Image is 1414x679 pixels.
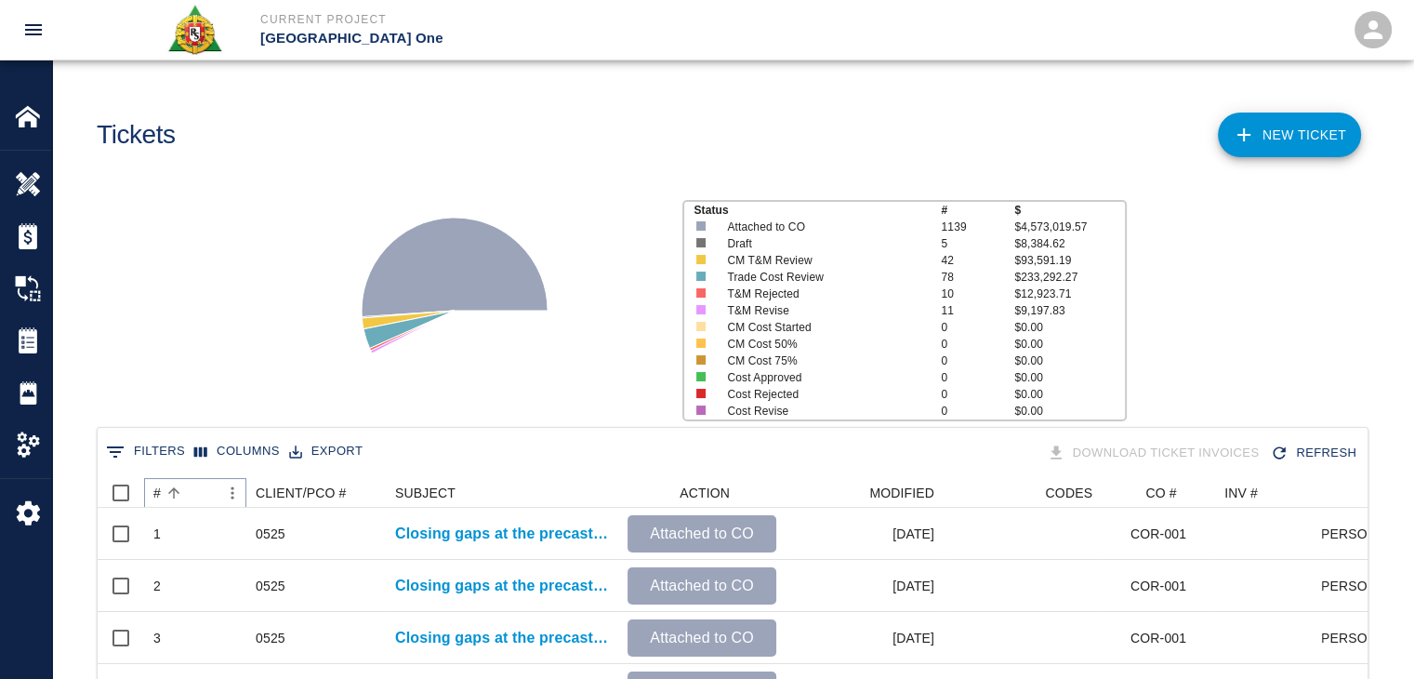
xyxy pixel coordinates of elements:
[727,353,919,369] p: CM Cost 75%
[618,478,786,508] div: ACTION
[1266,437,1364,470] button: Refresh
[260,11,808,28] p: Current Project
[153,577,161,595] div: 2
[1102,478,1215,508] div: CO #
[869,478,934,508] div: MODIFIED
[1014,235,1124,252] p: $8,384.62
[727,386,919,403] p: Cost Rejected
[727,302,919,319] p: T&M Revise
[1145,478,1176,508] div: CO #
[941,386,1014,403] p: 0
[1215,478,1322,508] div: INV #
[256,577,285,595] div: 0525
[944,478,1102,508] div: CODES
[941,403,1014,419] p: 0
[260,28,808,49] p: [GEOGRAPHIC_DATA] One
[395,575,609,597] a: Closing gaps at the precast planks and structural steel under L1.5
[1014,269,1124,286] p: $233,292.27
[941,319,1014,336] p: 0
[1224,478,1258,508] div: INV #
[386,478,618,508] div: SUBJECT
[256,478,347,508] div: CLIENT/PCO #
[1045,478,1092,508] div: CODES
[941,286,1014,302] p: 10
[395,478,456,508] div: SUBJECT
[941,369,1014,386] p: 0
[727,403,919,419] p: Cost Revise
[256,629,285,647] div: 0525
[1043,437,1267,470] div: Tickets download in groups of 15
[1014,202,1124,219] p: $
[941,302,1014,319] p: 11
[153,478,161,508] div: #
[727,252,919,269] p: CM T&M Review
[1014,369,1124,386] p: $0.00
[727,286,919,302] p: T&M Rejected
[941,202,1014,219] p: #
[941,336,1014,353] p: 0
[284,437,367,466] button: Export
[727,219,919,235] p: Attached to CO
[694,202,941,219] p: Status
[786,560,944,612] div: [DATE]
[395,523,609,545] a: Closing gaps at the precast planks and structural steel under L1.5
[635,627,769,649] p: Attached to CO
[1266,437,1364,470] div: Refresh the list
[786,612,944,664] div: [DATE]
[680,478,730,508] div: ACTION
[1014,386,1124,403] p: $0.00
[941,353,1014,369] p: 0
[941,235,1014,252] p: 5
[1014,252,1124,269] p: $93,591.19
[1014,353,1124,369] p: $0.00
[218,479,246,507] button: Menu
[153,629,161,647] div: 3
[190,437,284,466] button: Select columns
[1218,113,1361,157] a: NEW TICKET
[727,319,919,336] p: CM Cost Started
[11,7,56,52] button: open drawer
[246,478,386,508] div: CLIENT/PCO #
[941,252,1014,269] p: 42
[727,235,919,252] p: Draft
[727,336,919,353] p: CM Cost 50%
[1130,525,1186,543] div: COR-001
[395,627,609,649] a: Closing gaps at the precast planks and structural steel under L1.5
[1014,219,1124,235] p: $4,573,019.57
[161,480,187,506] button: Sort
[256,525,285,543] div: 0525
[153,525,161,543] div: 1
[1014,302,1124,319] p: $9,197.83
[727,369,919,386] p: Cost Approved
[786,508,944,560] div: [DATE]
[1130,629,1186,647] div: COR-001
[1014,403,1124,419] p: $0.00
[941,269,1014,286] p: 78
[786,478,944,508] div: MODIFIED
[1130,577,1186,595] div: COR-001
[101,437,190,467] button: Show filters
[1321,590,1414,679] iframe: Chat Widget
[635,575,769,597] p: Attached to CO
[144,478,246,508] div: #
[727,269,919,286] p: Trade Cost Review
[1014,286,1124,302] p: $12,923.71
[166,4,223,56] img: Roger & Sons Concrete
[97,120,176,151] h1: Tickets
[635,523,769,545] p: Attached to CO
[941,219,1014,235] p: 1139
[1014,336,1124,353] p: $0.00
[1014,319,1124,336] p: $0.00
